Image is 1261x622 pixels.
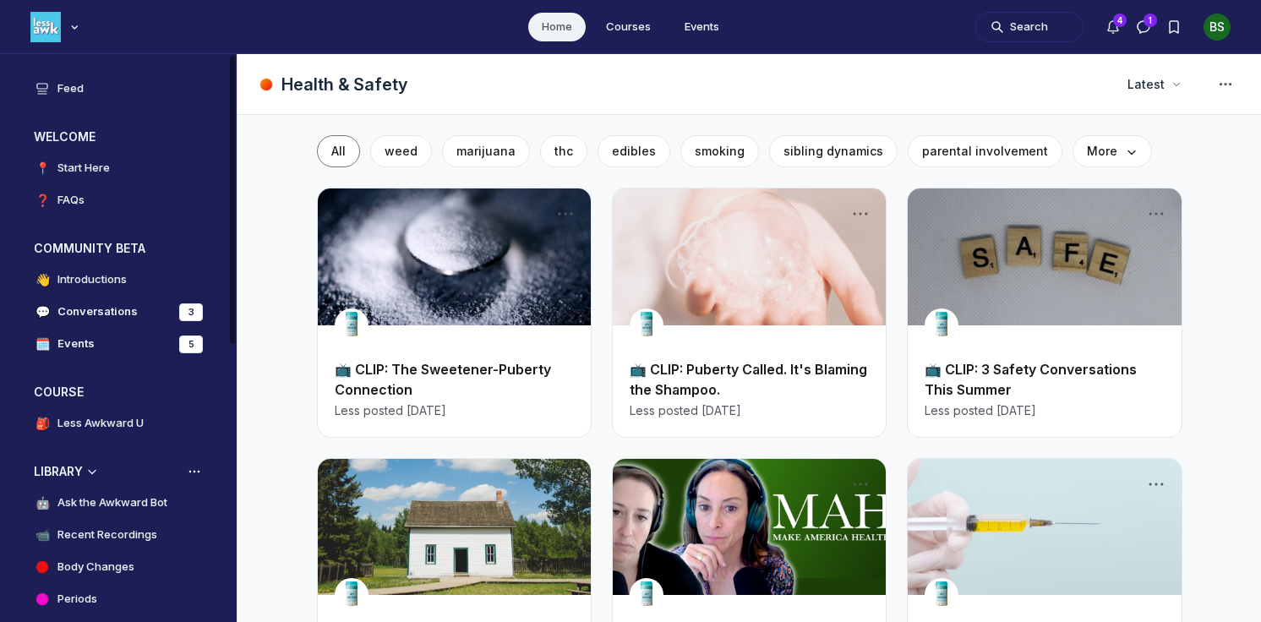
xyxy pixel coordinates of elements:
[1204,14,1231,41] button: User menu options
[975,12,1084,42] button: Search
[1087,143,1138,160] span: More
[34,303,51,320] span: 💬
[1098,12,1128,42] button: Notifications
[30,10,83,44] button: Less Awkward Hub logo
[1210,69,1241,100] button: Space settings
[34,128,96,145] h3: WELCOME
[57,336,95,352] h4: Events
[34,160,51,177] span: 📍
[769,135,898,167] button: sibling dynamics
[1128,12,1159,42] button: Direct messages
[554,144,573,158] span: thc
[554,472,577,496] button: Post actions
[385,144,418,158] span: weed
[34,336,51,352] span: 🗓️
[592,13,664,41] a: Courses
[370,135,432,167] button: weed
[335,361,551,398] a: 📺 CLIP: The Sweetener-Puberty Connection
[1215,74,1236,95] svg: Space settings
[630,587,663,603] a: View user profile
[1204,14,1231,41] div: BS
[57,80,84,97] h4: Feed
[20,409,216,438] a: 🎒Less Awkward U
[1144,202,1168,226] button: Post actions
[335,317,368,334] a: View user profile
[925,361,1137,398] a: 📺 CLIP: 3 Safety Conversations This Summer
[1117,69,1190,100] button: Latest
[20,488,216,517] a: 🤖Ask the Awkward Bot
[1073,135,1152,167] button: More
[20,235,216,262] button: COMMUNITY BETACollapse space
[849,202,872,226] button: Post actions
[34,494,51,511] span: 🤖
[20,553,216,581] a: Body Changes
[456,144,516,158] span: marijuana
[925,401,1036,418] a: Less posted[DATE]
[335,401,446,418] a: Less posted[DATE]
[695,144,745,158] span: smoking
[34,240,145,257] h3: COMMUNITY BETA
[1127,76,1165,93] span: Latest
[20,186,216,215] a: ❓FAQs
[84,463,101,480] div: Collapse space
[540,135,587,167] button: thc
[996,402,1036,419] span: [DATE]
[908,135,1062,167] button: parental involvement
[925,402,993,419] span: Less posted
[922,144,1048,158] span: parental involvement
[442,135,530,167] button: marijuana
[179,336,203,353] div: 5
[30,12,61,42] img: Less Awkward Hub logo
[528,13,586,41] a: Home
[783,144,883,158] span: sibling dynamics
[57,494,167,511] h4: Ask the Awkward Bot
[630,402,698,419] span: Less posted
[57,160,110,177] h4: Start Here
[407,402,446,419] span: [DATE]
[1144,472,1168,496] div: Post actions
[20,265,216,294] a: 👋Introductions
[237,54,1261,115] header: Page Header
[630,401,741,418] a: Less posted[DATE]
[680,135,759,167] button: smoking
[20,154,216,183] a: 📍Start Here
[20,585,216,614] a: Periods
[34,463,83,480] h3: LIBRARY
[20,458,216,485] button: LIBRARYCollapse space
[335,402,403,419] span: Less posted
[925,317,958,334] a: View user profile
[20,297,216,326] a: 💬Conversations3
[20,379,216,406] button: COURSECollapse space
[20,330,216,358] a: 🗓️Events5
[34,415,51,432] span: 🎒
[849,472,872,496] button: Post actions
[57,192,85,209] h4: FAQs
[335,587,368,603] a: View user profile
[34,527,51,543] span: 📹
[925,587,958,603] a: View user profile
[630,361,867,398] a: 📺 CLIP: Puberty Called. It's Blaming the Shampoo.
[671,13,733,41] a: Events
[34,192,51,209] span: ❓
[612,144,656,158] span: edibles
[57,559,134,576] h4: Body Changes
[20,521,216,549] a: 📹Recent Recordings
[57,591,97,608] h4: Periods
[598,135,670,167] button: edibles
[317,135,360,167] button: All
[554,202,577,226] button: Post actions
[34,271,51,288] span: 👋
[57,303,138,320] h4: Conversations
[57,527,157,543] h4: Recent Recordings
[34,384,84,401] h3: COURSE
[57,271,127,288] h4: Introductions
[57,415,144,432] h4: Less Awkward U
[20,123,216,150] button: WELCOMECollapse space
[701,402,741,419] span: [DATE]
[331,144,346,158] span: All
